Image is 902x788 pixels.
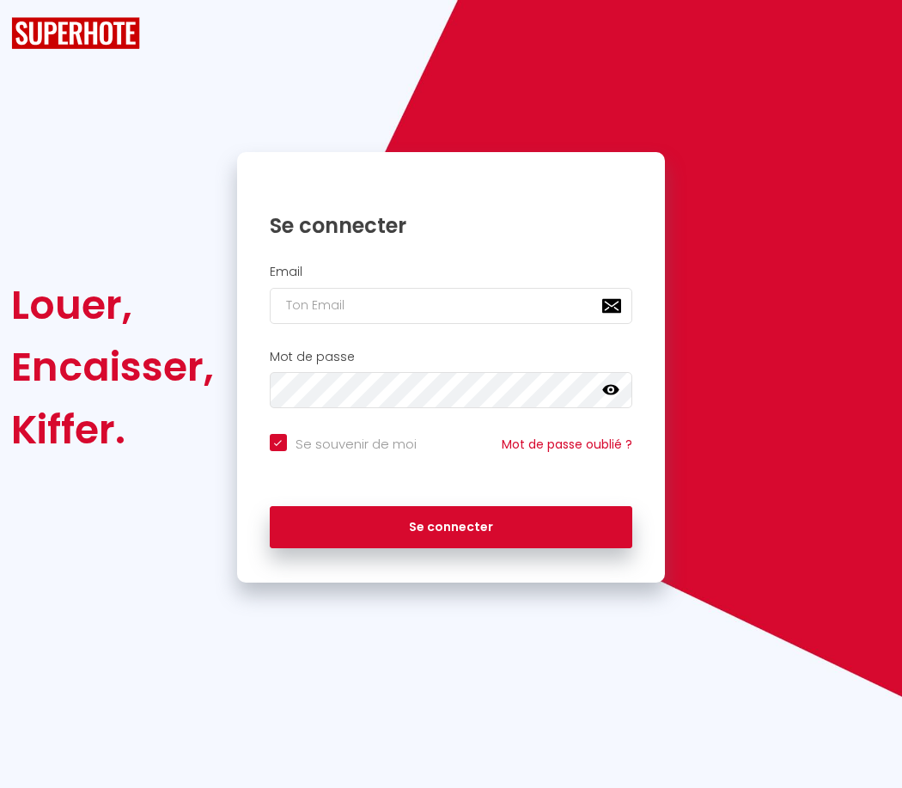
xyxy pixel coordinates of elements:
button: Se connecter [270,506,633,549]
a: Mot de passe oublié ? [502,436,632,453]
h2: Mot de passe [270,350,633,364]
h1: Se connecter [270,212,633,239]
div: Encaisser, [11,336,214,398]
h2: Email [270,265,633,279]
div: Louer, [11,274,214,336]
img: SuperHote logo [11,17,140,49]
input: Ton Email [270,288,633,324]
div: Kiffer. [11,399,214,461]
